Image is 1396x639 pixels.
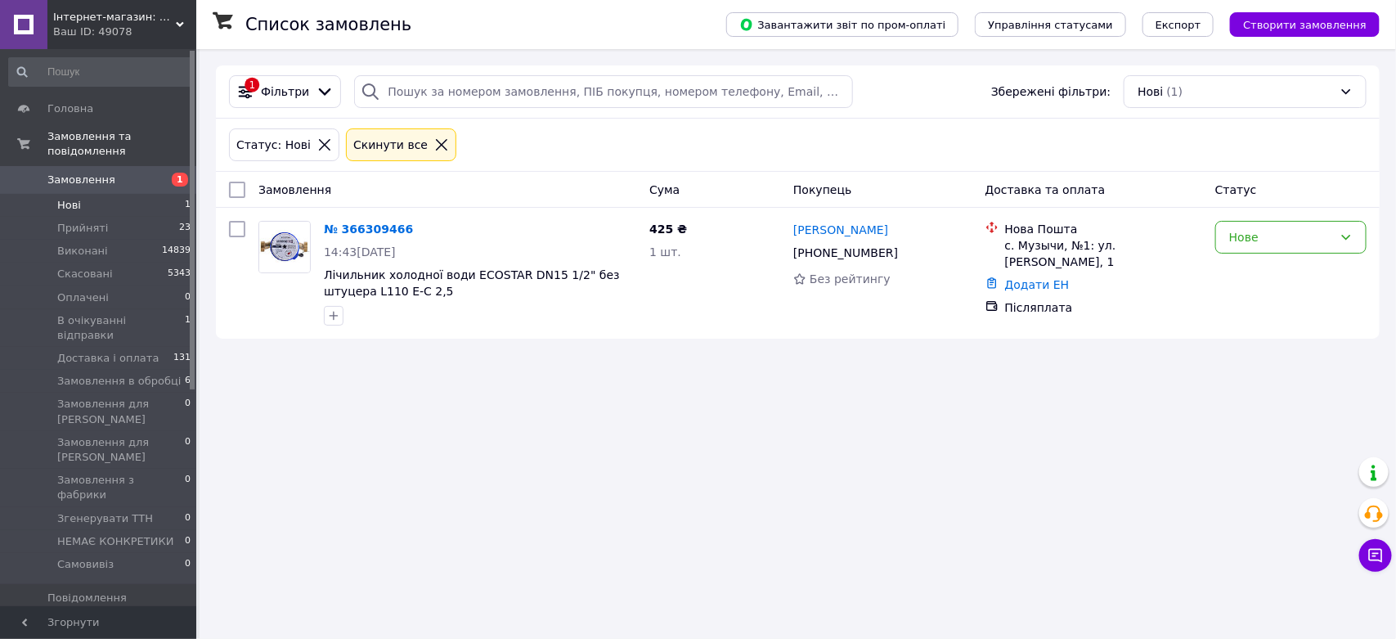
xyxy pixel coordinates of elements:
[57,244,108,259] span: Виконані
[57,267,113,281] span: Скасовані
[57,313,185,343] span: В очікуванні відправки
[57,198,81,213] span: Нові
[975,12,1126,37] button: Управління статусами
[1229,228,1333,246] div: Нове
[185,397,191,426] span: 0
[1215,183,1257,196] span: Статус
[324,245,396,259] span: 14:43[DATE]
[1214,17,1380,30] a: Створити замовлення
[53,10,176,25] span: Інтернет-магазин: San-Expert
[1142,12,1214,37] button: Експорт
[47,129,196,159] span: Замовлення та повідомлення
[261,83,309,100] span: Фільтри
[991,83,1111,100] span: Збережені фільтри:
[245,15,411,34] h1: Список замовлень
[57,351,159,366] span: Доставка і оплата
[1005,221,1202,237] div: Нова Пошта
[179,221,191,236] span: 23
[1156,19,1201,31] span: Експорт
[1005,278,1070,291] a: Додати ЕН
[350,136,431,154] div: Cкинути все
[57,374,181,389] span: Замовлення в обробці
[985,183,1106,196] span: Доставка та оплата
[793,183,851,196] span: Покупець
[57,534,173,549] span: НЕМАЄ КОНКРЕТИКИ
[233,136,314,154] div: Статус: Нові
[649,183,680,196] span: Cума
[324,268,620,298] a: Лічильник холодної води ECOSTAR DN15 1/2" без штуцера L110 E-C 2,5
[47,101,93,116] span: Головна
[258,221,311,273] a: Фото товару
[57,557,114,572] span: Самовивіз
[810,272,891,286] span: Без рейтингу
[57,511,153,526] span: Згенерувати ТТН
[185,534,191,549] span: 0
[1243,19,1367,31] span: Створити замовлення
[988,19,1113,31] span: Управління статусами
[1230,12,1380,37] button: Створити замовлення
[649,245,681,259] span: 1 шт.
[1005,299,1202,316] div: Післяплата
[324,223,413,236] a: № 366309466
[47,173,115,187] span: Замовлення
[1167,85,1183,98] span: (1)
[185,313,191,343] span: 1
[354,75,852,108] input: Пошук за номером замовлення, ПІБ покупця, номером телефону, Email, номером накладної
[726,12,958,37] button: Завантажити звіт по пром-оплаті
[185,435,191,465] span: 0
[185,557,191,572] span: 0
[259,222,310,272] img: Фото товару
[57,290,109,305] span: Оплачені
[172,173,188,187] span: 1
[47,591,127,605] span: Повідомлення
[185,473,191,502] span: 0
[185,511,191,526] span: 0
[649,223,687,236] span: 425 ₴
[185,290,191,305] span: 0
[185,374,191,389] span: 6
[173,351,191,366] span: 131
[57,473,185,502] span: Замовлення з фабрики
[53,25,196,39] div: Ваш ID: 49078
[1005,237,1202,270] div: с. Музычи, №1: ул. [PERSON_NAME], 1
[790,241,901,264] div: [PHONE_NUMBER]
[1138,83,1163,100] span: Нові
[1359,539,1392,572] button: Чат з покупцем
[57,221,108,236] span: Прийняті
[162,244,191,259] span: 14839
[258,183,331,196] span: Замовлення
[8,57,192,87] input: Пошук
[57,397,185,426] span: Замовлення для [PERSON_NAME]
[739,17,945,32] span: Завантажити звіт по пром-оплаті
[168,267,191,281] span: 5343
[57,435,185,465] span: Замовлення для [PERSON_NAME]
[185,198,191,213] span: 1
[793,222,888,238] a: [PERSON_NAME]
